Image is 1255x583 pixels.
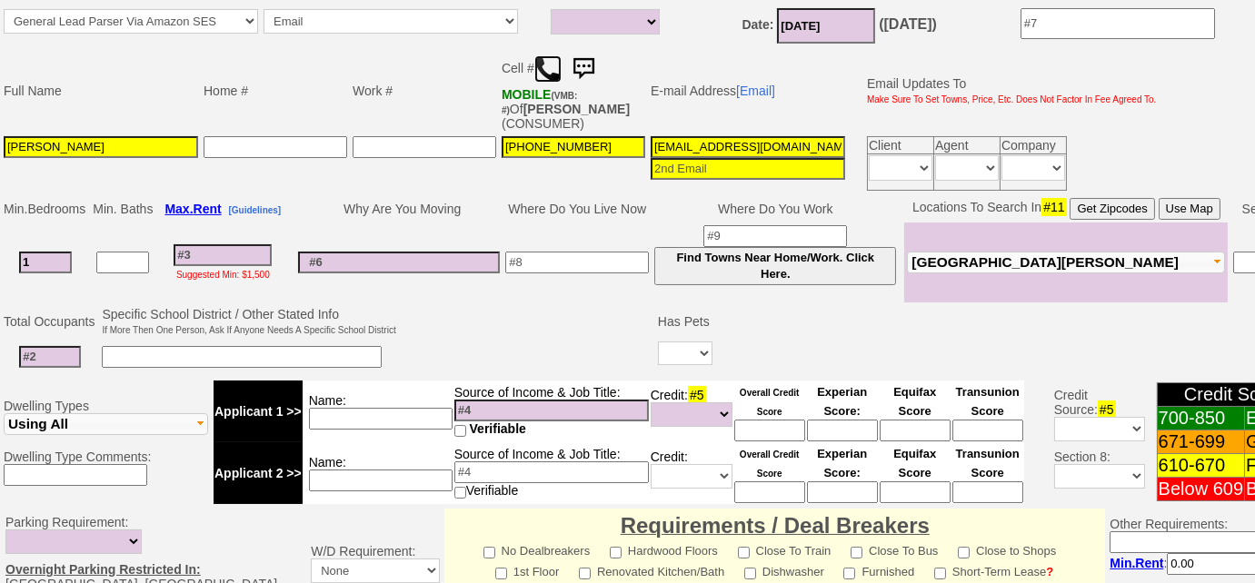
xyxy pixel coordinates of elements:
[654,247,896,285] button: Find Towns Near Home/Work. Click Here.
[1,195,90,222] td: Min.
[1070,198,1154,220] button: Get Zipcodes
[303,442,453,504] td: Name:
[502,87,577,116] b: AT&T Wireless
[934,568,946,579] input: Short-Term Lease?
[27,202,85,216] span: Bedrooms
[650,442,733,504] td: Credit:
[851,547,862,558] input: Close To Bus
[505,252,649,273] input: #8
[295,195,503,222] td: Why Are You Moving
[650,380,733,442] td: Credit:
[956,447,1020,479] font: Transunion Score
[1,304,99,339] td: Total Occupants
[843,568,855,579] input: Furnished
[228,202,281,216] a: [Guidelines]
[880,481,951,503] input: Ask Customer: Do You Know Your Equifax Credit Score
[5,562,201,577] u: Overnight Parking Restricted In:
[1197,1,1250,15] a: Hide Logs
[744,559,824,580] label: Dishwasher
[1,48,201,133] td: Full Name
[703,225,847,247] input: #9
[579,568,591,579] input: Renovated Kitchen/Bath
[651,136,845,158] input: 1st Email - Question #0
[499,48,648,133] td: Cell # Of (CONSUMER)
[19,252,72,273] input: #1
[880,420,951,441] input: Ask Customer: Do You Know Your Equifax Credit Score
[90,195,155,222] td: Min. Baths
[19,346,81,368] input: #2
[454,400,649,421] input: #4
[453,380,650,442] td: Source of Income & Job Title:
[740,388,800,417] font: Overall Credit Score
[1157,407,1244,430] td: 700-850
[934,559,1053,580] label: Short-Term Lease
[912,200,1220,214] nobr: Locations To Search In
[1027,378,1148,507] td: Credit Source: Section 8:
[8,416,68,431] span: Using All
[214,442,303,504] td: Applicant 2 >>
[214,380,303,442] td: Applicant 1 >>
[734,481,805,503] input: Ask Customer: Do You Know Your Overall Credit Score
[879,16,937,32] b: ([DATE])
[610,539,718,559] label: Hardwood Floors
[1110,556,1163,570] b: Min.
[934,136,1001,153] td: Agent
[174,244,272,266] input: #3
[502,91,577,115] font: (VMB: #)
[648,48,848,133] td: E-mail Address
[911,254,1179,270] span: [GEOGRAPHIC_DATA][PERSON_NAME]
[956,385,1020,418] font: Transunion Score
[651,158,845,180] input: 2nd Email
[688,386,706,404] span: #5
[610,547,622,558] input: Hardwood Floors
[4,413,208,435] button: Using All
[1021,8,1215,39] input: #7
[1098,400,1116,419] span: #5
[1157,478,1244,501] td: Below 609
[621,513,930,538] font: Requirements / Deal Breakers
[1135,556,1163,570] span: Rent
[483,547,495,558] input: No Dealbreakers
[734,420,805,441] input: Ask Customer: Do You Know Your Overall Credit Score
[742,17,773,32] b: Date:
[807,420,878,441] input: Ask Customer: Do You Know Your Experian Credit Score
[483,539,591,559] label: No Dealbreakers
[738,547,750,558] input: Close To Train
[952,420,1023,441] input: Ask Customer: Do You Know Your Transunion Credit Score
[1,260,49,287] b: [DATE]
[1,1,59,28] b: [DATE]
[952,481,1023,503] input: Ask Customer: Do You Know Your Transunion Credit Score
[102,325,395,335] font: If More Then One Person, Ask If Anyone Needs A Specific School District
[1,378,211,507] td: Dwelling Types Dwelling Type Comments:
[565,51,602,87] img: sms.png
[868,136,934,153] td: Client
[740,450,800,479] font: Overall Credit Score
[853,48,1160,133] td: Email Updates To
[655,304,715,339] td: Has Pets
[164,202,221,216] b: Max.
[495,559,560,580] label: 1st Floor
[807,481,878,503] input: Ask Customer: Do You Know Your Experian Credit Score
[73,29,1169,241] u: Loremip do sitametcon ad elitseddoei tem Incid Ut, Labor Etdolo, MA, 90489 - a {enim-adminimven: ...
[534,55,562,83] img: call.png
[817,447,867,479] font: Experian Score:
[99,304,398,339] td: Specific School District / Other Stated Info
[1046,565,1053,578] a: ?
[495,568,507,579] input: 1st Floor
[350,48,499,133] td: Work #
[1182,29,1209,44] font: Log
[194,202,222,216] span: Rent
[893,385,936,418] font: Equifax Score
[893,447,936,479] font: Equifax Score
[867,94,1157,104] font: Make Sure To Set Towns, Price, Etc. Does Not Factor In Fee Agreed To.
[738,539,832,559] label: Close To Train
[454,461,649,483] input: #4
[843,559,914,580] label: Furnished
[958,547,970,558] input: Close to Shops
[523,102,630,116] b: [PERSON_NAME]
[470,421,526,436] span: Verifiable
[1159,198,1220,220] button: Use Map
[298,252,500,273] input: #6
[1041,198,1066,216] span: #11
